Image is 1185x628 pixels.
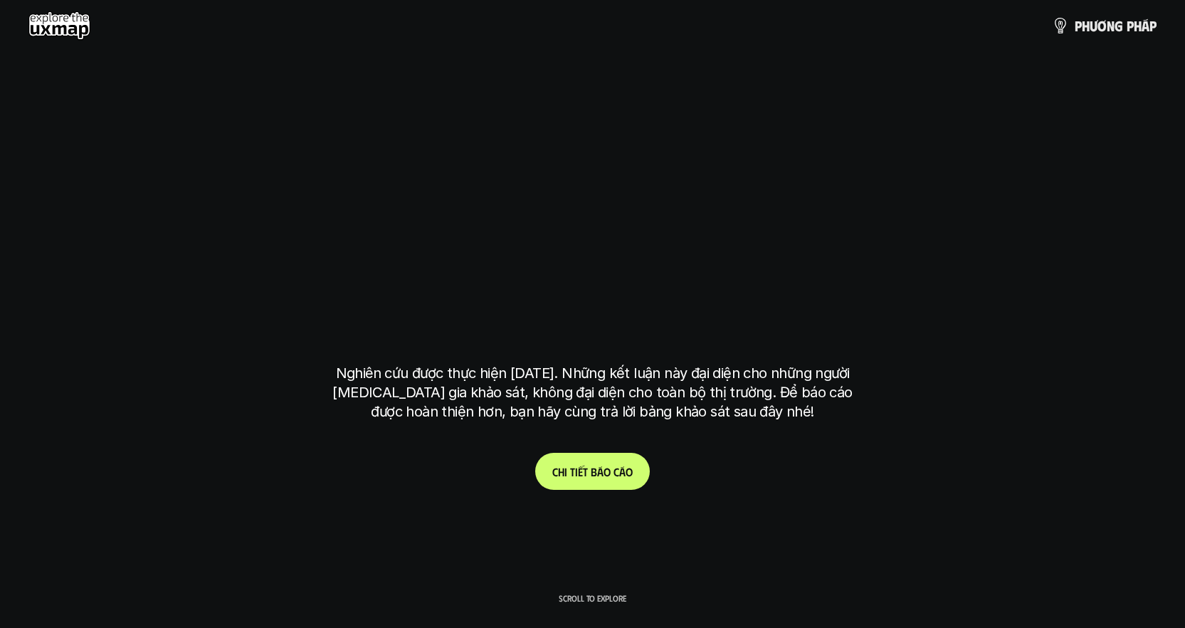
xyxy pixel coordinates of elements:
[583,465,588,478] span: t
[1052,11,1157,40] a: phươngpháp
[339,273,846,333] h1: tại [GEOGRAPHIC_DATA]
[626,465,633,478] span: o
[597,465,604,478] span: á
[591,465,597,478] span: b
[613,465,619,478] span: c
[1127,18,1134,33] span: p
[1134,18,1142,33] span: h
[1082,18,1090,33] span: h
[326,364,860,422] p: Nghiên cứu được thực hiện [DATE]. Những kết luận này đại diện cho những người [MEDICAL_DATA] gia ...
[619,465,626,478] span: á
[1142,18,1149,33] span: á
[544,125,652,142] h6: Kết quả nghiên cứu
[575,465,578,478] span: i
[1115,18,1123,33] span: g
[552,465,558,478] span: C
[578,465,583,478] span: ế
[558,465,564,478] span: h
[333,160,853,220] h1: phạm vi công việc của
[604,465,611,478] span: o
[1090,18,1097,33] span: ư
[1097,18,1107,33] span: ơ
[1075,18,1082,33] span: p
[564,465,567,478] span: i
[1149,18,1157,33] span: p
[559,593,626,603] p: Scroll to explore
[1107,18,1115,33] span: n
[570,465,575,478] span: t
